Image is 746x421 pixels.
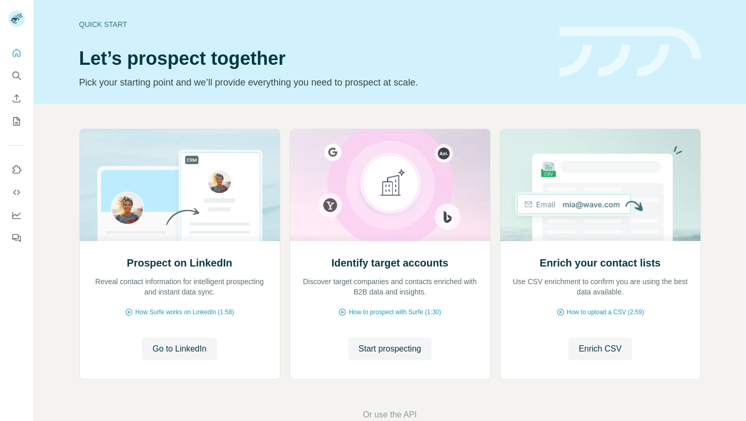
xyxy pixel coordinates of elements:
button: Enrich CSV [8,89,25,108]
span: Enrich CSV [579,343,622,355]
h1: Let’s prospect together [79,48,547,69]
button: Search [8,66,25,85]
button: Enrich CSV [568,338,632,360]
h2: Prospect on LinkedIn [127,256,232,270]
button: Start prospecting [348,338,432,360]
img: banner [559,27,701,77]
h2: Enrich your contact lists [540,256,661,270]
span: How Surfe works on LinkedIn (1:58) [135,307,234,317]
button: Go to LinkedIn [142,338,217,360]
h2: Identify target accounts [332,256,449,270]
button: Or use the API [363,409,417,421]
button: Feedback [8,229,25,247]
button: My lists [8,112,25,131]
img: Enrich your contact lists [500,129,701,241]
button: Use Surfe API [8,183,25,202]
div: Quick start [79,19,547,30]
p: Discover target companies and contacts enriched with B2B data and insights. [300,276,480,297]
button: Dashboard [8,206,25,224]
span: Start prospecting [358,343,421,355]
button: Quick start [8,44,25,62]
p: Pick your starting point and we’ll provide everything you need to prospect at scale. [79,75,547,90]
button: Use Surfe on LinkedIn [8,160,25,179]
p: Use CSV enrichment to confirm you are using the best data available. [511,276,690,297]
img: Identify target accounts [290,129,491,241]
span: How to prospect with Surfe (1:30) [349,307,441,317]
img: Prospect on LinkedIn [79,129,280,241]
span: Go to LinkedIn [152,343,206,355]
span: How to upload a CSV (2:59) [567,307,644,317]
p: Reveal contact information for intelligent prospecting and instant data sync. [90,276,269,297]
